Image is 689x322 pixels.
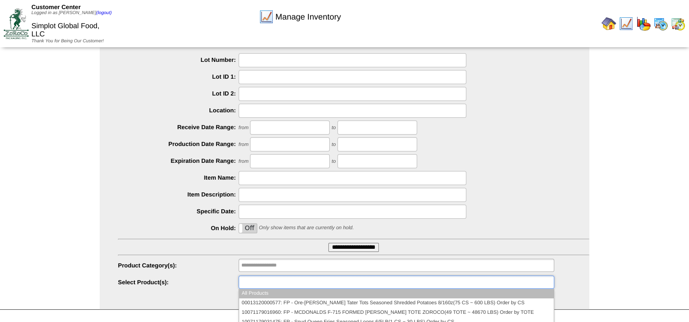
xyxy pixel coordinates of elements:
span: to [332,159,336,164]
label: Off [239,224,257,233]
img: home.gif [602,16,616,31]
label: On Hold: [118,225,239,231]
a: (logout) [96,10,112,15]
label: Lot ID 2: [118,90,239,97]
label: Lot ID 1: [118,73,239,80]
img: calendarprod.gif [653,16,668,31]
li: 00013120000577: FP - Ore-[PERSON_NAME] Tater Tots Seasoned Shredded Potatoes 8/160z(75 CS ~ 600 L... [239,298,554,308]
li: All Products [239,289,554,298]
span: Thank You for Being Our Customer! [31,39,104,44]
label: Item Name: [118,174,239,181]
label: Lot Number: [118,56,239,63]
span: Only show items that are currently on hold. [259,225,353,231]
span: Manage Inventory [276,12,341,22]
span: Logged in as [PERSON_NAME] [31,10,112,15]
label: Specific Date: [118,208,239,215]
label: Product Category(s): [118,262,239,269]
label: Location: [118,107,239,114]
span: from [239,159,249,164]
label: Receive Date Range: [118,124,239,131]
img: calendarinout.gif [671,16,685,31]
span: from [239,142,249,147]
img: line_graph.gif [259,10,274,24]
img: graph.gif [636,16,651,31]
span: to [332,142,336,147]
label: Expiration Date Range: [118,157,239,164]
div: OnOff [239,223,257,233]
label: Production Date Range: [118,141,239,147]
span: to [332,125,336,131]
label: Select Product(s): [118,279,239,286]
img: line_graph.gif [619,16,633,31]
span: Customer Center [31,4,81,10]
label: Item Description: [118,191,239,198]
img: ZoRoCo_Logo(Green%26Foil)%20jpg.webp [4,8,29,39]
li: 10071179016960: FP - MCDONALDS F-715 FORMED [PERSON_NAME] TOTE ZOROCO(49 TOTE ~ 48670 LBS) Order ... [239,308,554,317]
span: Simplot Global Food, LLC [31,22,99,38]
span: from [239,125,249,131]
